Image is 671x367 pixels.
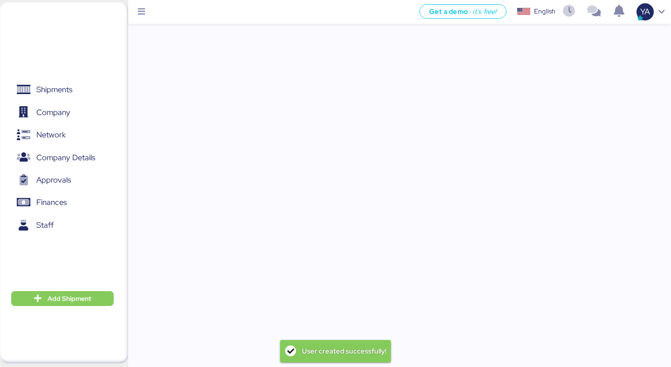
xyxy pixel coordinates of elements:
div: English [534,7,555,16]
a: Company Details [6,147,114,168]
div: User created successfully! [302,342,386,360]
a: Finances [6,192,114,213]
span: Finances [36,196,67,209]
span: Staff [36,218,54,232]
a: Staff [6,215,114,236]
span: Add Shipment [48,293,91,304]
button: Add Shipment [11,291,114,306]
a: Shipments [6,79,114,101]
a: Approvals [6,170,114,191]
span: Company [36,106,70,119]
span: Network [36,128,66,142]
span: YA [640,6,650,18]
span: Company Details [36,151,95,164]
a: Network [6,124,114,146]
span: Approvals [36,173,71,187]
button: Menu [134,4,150,20]
a: Company [6,102,114,123]
span: Shipments [36,83,72,96]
